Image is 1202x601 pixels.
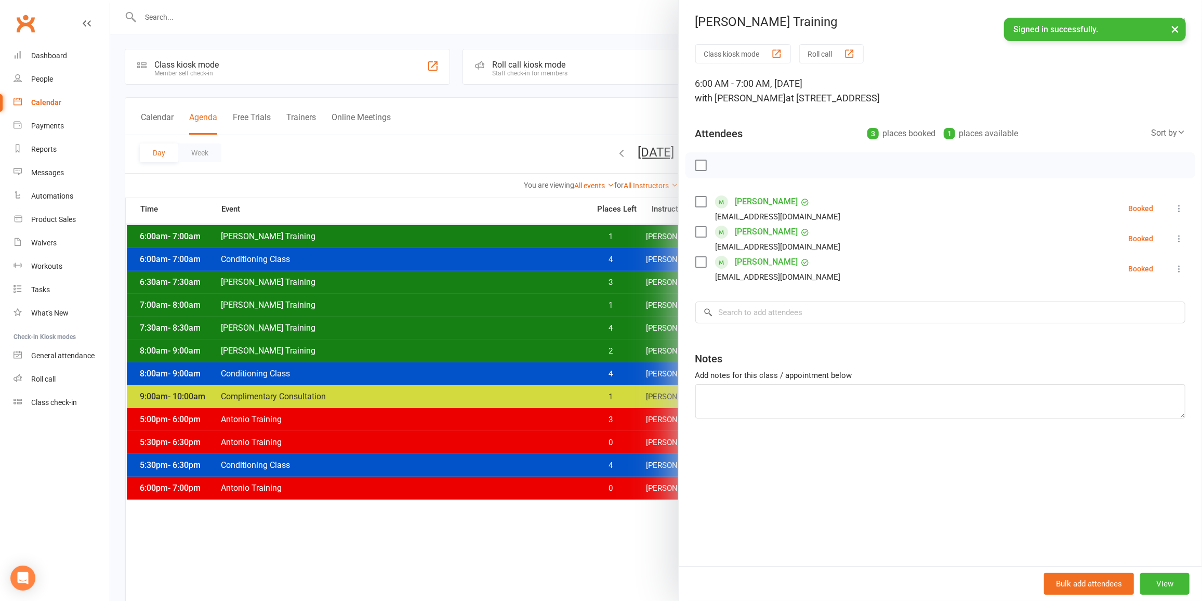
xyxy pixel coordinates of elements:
[695,369,1185,382] div: Add notes for this class / appointment below
[1166,18,1184,40] button: ×
[14,344,110,368] a: General attendance kiosk mode
[31,262,62,270] div: Workouts
[31,122,64,130] div: Payments
[944,126,1018,141] div: places available
[31,51,67,60] div: Dashboard
[14,278,110,302] a: Tasks
[31,98,61,107] div: Calendar
[31,215,76,224] div: Product Sales
[10,566,35,591] div: Open Intercom Messenger
[14,44,110,68] a: Dashboard
[31,145,57,153] div: Reports
[31,398,77,407] div: Class check-in
[1044,573,1134,595] button: Bulk add attendees
[1013,24,1098,34] span: Signed in successfully.
[14,68,110,91] a: People
[735,254,798,270] a: [PERSON_NAME]
[695,76,1185,106] div: 6:00 AM - 7:00 AM, [DATE]
[12,10,38,36] a: Clubworx
[31,168,64,177] div: Messages
[14,231,110,255] a: Waivers
[14,161,110,185] a: Messages
[799,44,864,63] button: Roll call
[31,351,95,360] div: General attendance
[867,128,879,139] div: 3
[14,138,110,161] a: Reports
[716,210,841,224] div: [EMAIL_ADDRESS][DOMAIN_NAME]
[31,309,69,317] div: What's New
[14,91,110,114] a: Calendar
[716,270,841,284] div: [EMAIL_ADDRESS][DOMAIN_NAME]
[1128,205,1153,212] div: Booked
[31,192,73,200] div: Automations
[14,208,110,231] a: Product Sales
[14,391,110,414] a: Class kiosk mode
[31,75,53,83] div: People
[1140,573,1190,595] button: View
[31,239,57,247] div: Waivers
[14,368,110,391] a: Roll call
[735,193,798,210] a: [PERSON_NAME]
[1151,126,1185,140] div: Sort by
[695,44,791,63] button: Class kiosk mode
[1128,235,1153,242] div: Booked
[867,126,935,141] div: places booked
[695,126,743,141] div: Attendees
[695,302,1185,323] input: Search to add attendees
[1128,265,1153,272] div: Booked
[14,185,110,208] a: Automations
[695,93,786,103] span: with [PERSON_NAME]
[14,114,110,138] a: Payments
[31,375,56,383] div: Roll call
[14,255,110,278] a: Workouts
[735,224,798,240] a: [PERSON_NAME]
[31,285,50,294] div: Tasks
[944,128,955,139] div: 1
[14,302,110,325] a: What's New
[786,93,880,103] span: at [STREET_ADDRESS]
[679,15,1202,29] div: [PERSON_NAME] Training
[716,240,841,254] div: [EMAIL_ADDRESS][DOMAIN_NAME]
[695,351,723,366] div: Notes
